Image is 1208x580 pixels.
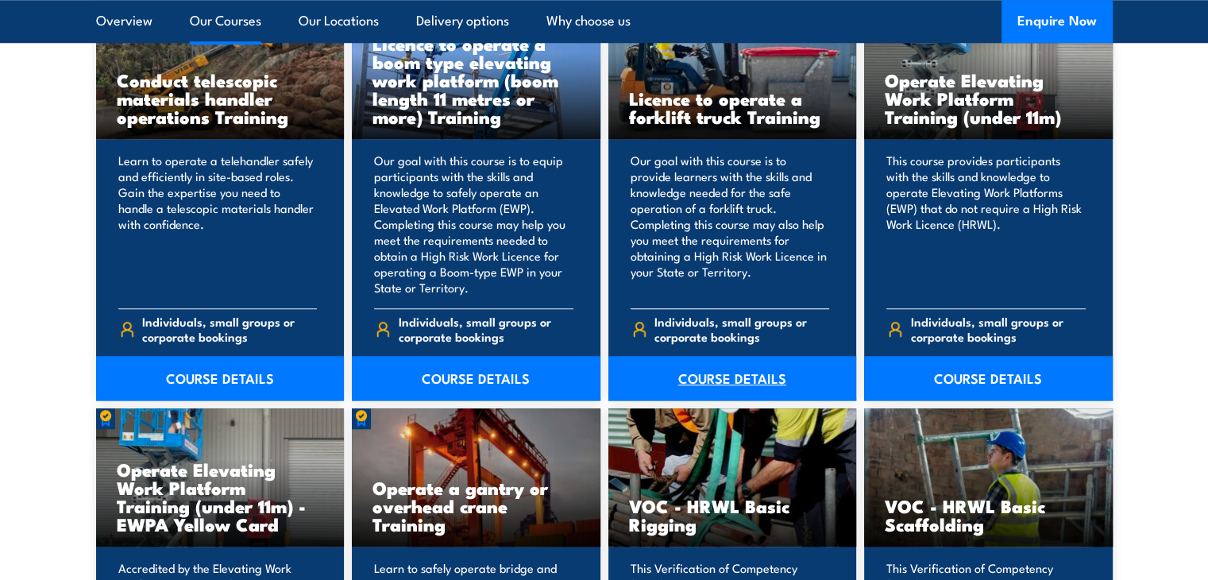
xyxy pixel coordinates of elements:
[372,34,580,126] h3: Licence to operate a boom type elevating work platform (boom length 11 metres or more) Training
[372,478,580,533] h3: Operate a gantry or overhead crane Training
[374,153,573,296] p: Our goal with this course is to equip participants with the skills and knowledge to safely operat...
[118,153,318,296] p: Learn to operate a telehandler safely and efficiently in site-based roles. Gain the expertise you...
[885,71,1092,126] h3: Operate Elevating Work Platform Training (under 11m)
[631,153,830,296] p: Our goal with this course is to provide learners with the skills and knowledge needed for the saf...
[911,314,1086,344] span: Individuals, small groups or corporate bookings
[608,356,857,400] a: COURSE DETAILS
[864,356,1113,400] a: COURSE DETAILS
[142,314,317,344] span: Individuals, small groups or corporate bookings
[654,314,829,344] span: Individuals, small groups or corporate bookings
[352,356,600,400] a: COURSE DETAILS
[886,153,1086,296] p: This course provides participants with the skills and knowledge to operate Elevating Work Platfor...
[117,71,324,126] h3: Conduct telescopic materials handler operations Training
[399,314,573,344] span: Individuals, small groups or corporate bookings
[885,497,1092,533] h3: VOC - HRWL Basic Scaffolding
[629,89,836,126] h3: Licence to operate a forklift truck Training
[96,356,345,400] a: COURSE DETAILS
[629,497,836,533] h3: VOC - HRWL Basic Rigging
[117,460,324,533] h3: Operate Elevating Work Platform Training (under 11m) - EWPA Yellow Card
